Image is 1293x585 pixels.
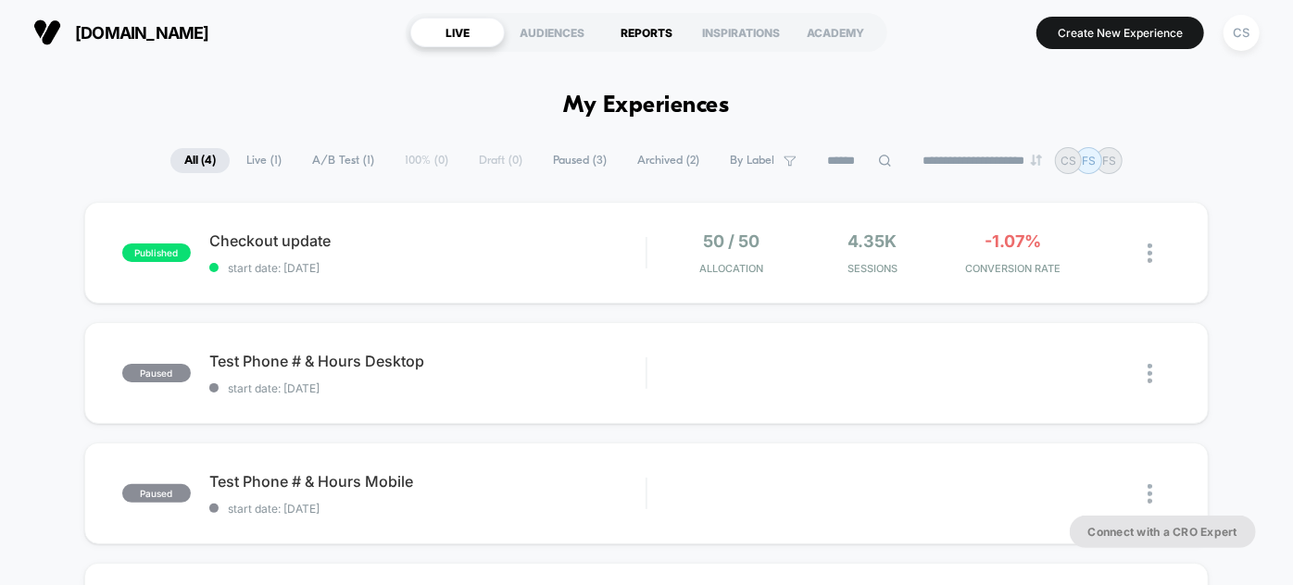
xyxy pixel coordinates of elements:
[807,262,938,275] span: Sessions
[623,148,713,173] span: Archived ( 2 )
[298,148,388,173] span: A/B Test ( 1 )
[699,262,763,275] span: Allocation
[28,18,215,47] button: [DOMAIN_NAME]
[599,18,694,47] div: REPORTS
[694,18,788,47] div: INSPIRATIONS
[122,484,191,503] span: paused
[1224,15,1260,51] div: CS
[539,148,621,173] span: Paused ( 3 )
[1082,154,1096,168] p: FS
[209,381,646,395] span: start date: [DATE]
[505,18,599,47] div: AUDIENCES
[75,23,209,43] span: [DOMAIN_NAME]
[410,18,505,47] div: LIVE
[1148,484,1152,504] img: close
[1061,154,1076,168] p: CS
[1148,364,1152,383] img: close
[703,231,759,251] span: 50 / 50
[122,364,191,382] span: paused
[209,231,646,250] span: Checkout update
[170,148,230,173] span: All ( 4 )
[564,93,730,119] h1: My Experiences
[232,148,295,173] span: Live ( 1 )
[209,502,646,516] span: start date: [DATE]
[1070,516,1256,548] button: Connect with a CRO Expert
[847,231,897,251] span: 4.35k
[209,352,646,370] span: Test Phone # & Hours Desktop
[948,262,1079,275] span: CONVERSION RATE
[209,472,646,491] span: Test Phone # & Hours Mobile
[1031,155,1042,166] img: end
[122,243,191,262] span: published
[1148,243,1152,263] img: close
[1218,14,1265,52] button: CS
[209,261,646,275] span: start date: [DATE]
[1102,154,1116,168] p: FS
[788,18,883,47] div: ACADEMY
[730,154,774,168] span: By Label
[1036,17,1204,49] button: Create New Experience
[985,231,1042,251] span: -1.07%
[33,19,61,46] img: Visually logo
